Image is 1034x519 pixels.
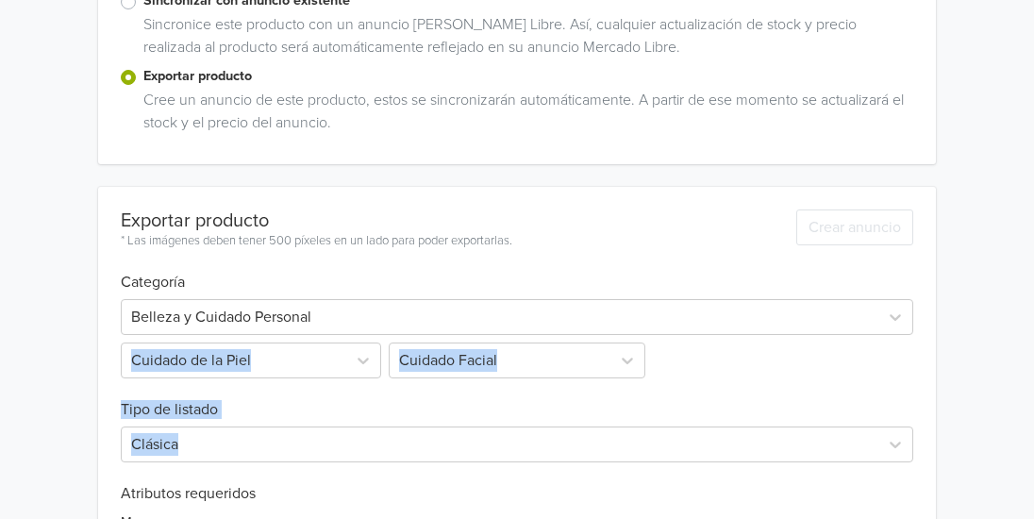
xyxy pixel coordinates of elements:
[796,209,913,245] button: Crear anuncio
[136,89,913,142] div: Cree un anuncio de este producto, estos se sincronizarán automáticamente. A partir de ese momento...
[143,66,913,87] label: Exportar producto
[121,485,913,503] h6: Atributos requeridos
[121,378,913,419] h6: Tipo de listado
[121,232,512,251] div: * Las imágenes deben tener 500 píxeles en un lado para poder exportarlas.
[136,13,913,66] div: Sincronice este producto con un anuncio [PERSON_NAME] Libre. Así, cualquier actualización de stoc...
[121,209,512,232] div: Exportar producto
[121,251,913,292] h6: Categoría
